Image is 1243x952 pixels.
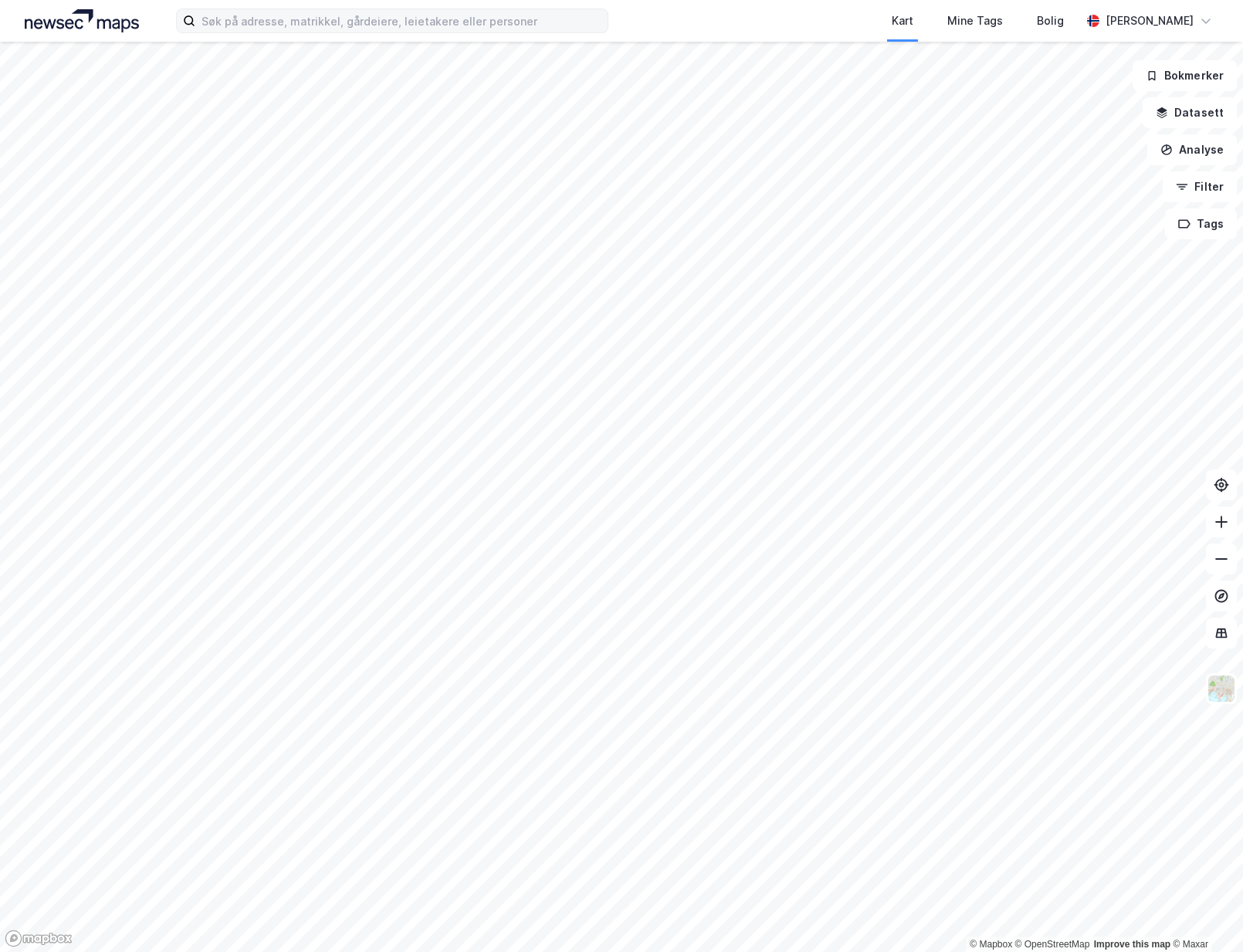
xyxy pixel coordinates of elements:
[1106,12,1194,30] div: [PERSON_NAME]
[1166,878,1243,952] div: Kontrollprogram for chat
[892,12,913,30] div: Kart
[947,12,1003,30] div: Mine Tags
[195,9,608,32] input: Søk på adresse, matrikkel, gårdeiere, leietakere eller personer
[1166,878,1243,952] iframe: Chat Widget
[1037,12,1064,30] div: Bolig
[25,9,139,32] img: logo.a4113a55bc3d86da70a041830d287a7e.svg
